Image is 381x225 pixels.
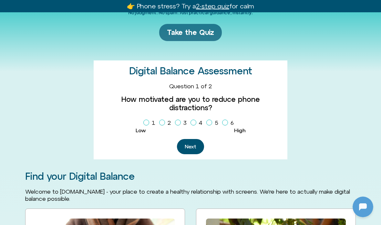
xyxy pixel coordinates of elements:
div: Question 1 of 2 [99,83,282,90]
button: Next [177,139,204,154]
label: 4 [190,117,205,128]
span: Take the Quiz [167,28,214,37]
h2: Digital Balance Assessment [129,66,252,76]
h2: No judgment. No spam. Just practical guidance, instantly. [128,7,253,17]
label: 3 [175,117,189,128]
span: High [234,127,245,133]
span: Low [136,127,146,133]
iframe: Botpress [353,197,373,217]
form: Homepage Sign Up [99,83,282,154]
label: 2 [159,117,174,128]
label: 1 [143,117,158,128]
a: 👉 Phone stress? Try a2-step quizfor calm [127,2,254,10]
label: 5 [206,117,221,128]
span: Welcome to [DOMAIN_NAME] - your place to create a healthy relationship with screens. We're here t... [25,188,350,202]
a: Take the Quiz [159,24,222,41]
label: 6 [222,117,236,128]
h2: Find your Digital Balance [25,171,356,182]
u: 2-step quiz [196,2,229,10]
label: How motivated are you to reduce phone distractions? [99,95,282,112]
